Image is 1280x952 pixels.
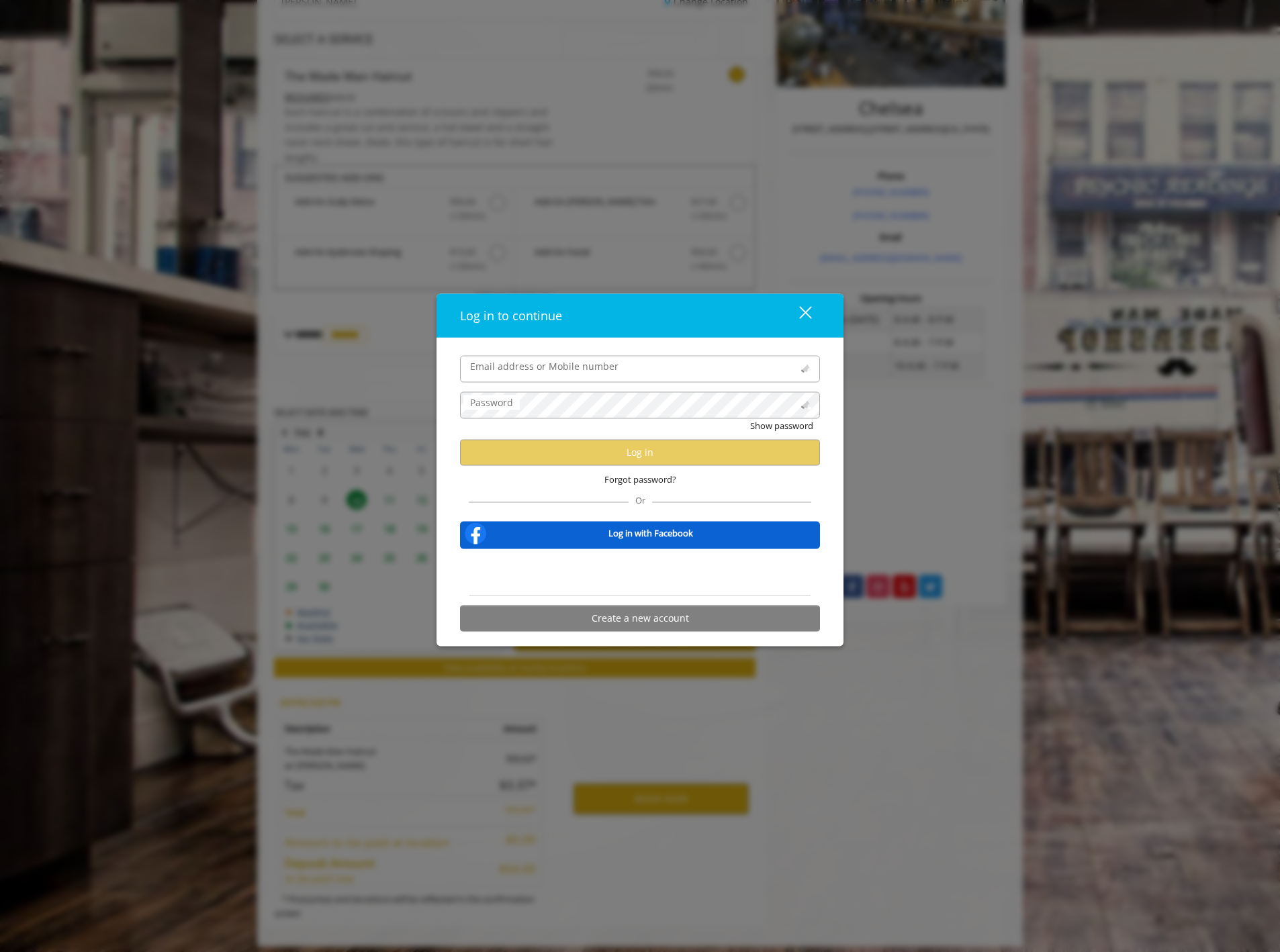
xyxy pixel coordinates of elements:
button: Show password [750,418,813,432]
button: close dialog [774,301,820,329]
button: Log in [460,439,820,465]
b: Log in with Facebook [608,526,693,540]
div: close dialog [784,305,811,326]
label: Password [463,395,520,410]
button: Create a new account [460,605,820,631]
span: Or [629,493,652,506]
iframe: Sign in with Google Button [565,557,715,587]
label: Email address or Mobile number [463,359,625,373]
input: Email address or Mobile number [460,355,820,382]
input: Password [460,391,820,418]
span: Log in to continue [460,307,562,323]
img: facebook-logo [462,520,489,546]
span: Forgot password? [604,472,676,486]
